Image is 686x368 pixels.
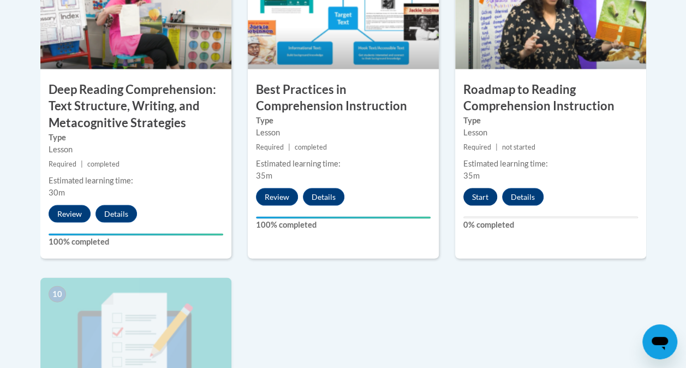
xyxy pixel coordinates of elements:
[502,188,544,205] button: Details
[49,187,65,197] span: 30m
[248,81,439,115] h3: Best Practices in Comprehension Instruction
[49,235,223,247] label: 100% completed
[463,170,480,180] span: 35m
[49,286,66,302] span: 10
[642,324,677,359] iframe: Button to launch messaging window
[49,131,223,143] label: Type
[256,218,431,230] label: 100% completed
[463,143,491,151] span: Required
[256,143,284,151] span: Required
[295,143,327,151] span: completed
[256,114,431,126] label: Type
[49,205,91,222] button: Review
[256,126,431,138] div: Lesson
[496,143,498,151] span: |
[288,143,290,151] span: |
[49,159,76,168] span: Required
[256,157,431,169] div: Estimated learning time:
[463,126,638,138] div: Lesson
[463,188,497,205] button: Start
[256,216,431,218] div: Your progress
[502,143,535,151] span: not started
[49,233,223,235] div: Your progress
[463,157,638,169] div: Estimated learning time:
[256,188,298,205] button: Review
[81,159,83,168] span: |
[256,170,272,180] span: 35m
[463,114,638,126] label: Type
[87,159,120,168] span: completed
[96,205,137,222] button: Details
[40,81,231,131] h3: Deep Reading Comprehension: Text Structure, Writing, and Metacognitive Strategies
[455,81,646,115] h3: Roadmap to Reading Comprehension Instruction
[49,143,223,155] div: Lesson
[303,188,344,205] button: Details
[463,218,638,230] label: 0% completed
[49,174,223,186] div: Estimated learning time:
